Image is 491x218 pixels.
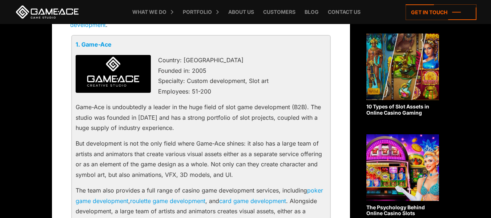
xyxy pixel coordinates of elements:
[366,33,439,100] img: Related
[366,33,439,116] a: 10 Types of Slot Assets in Online Casino Gaming
[76,55,151,93] img: Game-Ace logo
[76,55,326,96] p: Country: [GEOGRAPHIC_DATA] Founded in: 2005 Specialty: Custom development, Slot art Employees: 51...
[76,138,326,180] p: But development is not the only field where Game-Ace shines: it also has a large team of artists ...
[130,197,205,205] a: roulette game development
[76,41,112,48] a: 1. Game-Ace
[366,134,439,201] img: Related
[76,187,323,204] a: poker game development
[76,102,326,133] p: Game-Ace is undoubtedly a leader in the huge field of slot game development (B2B). The studio was...
[219,197,286,205] a: card game development
[406,4,476,20] a: Get in touch
[366,134,439,217] a: The Psychology Behind Online Casino Slots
